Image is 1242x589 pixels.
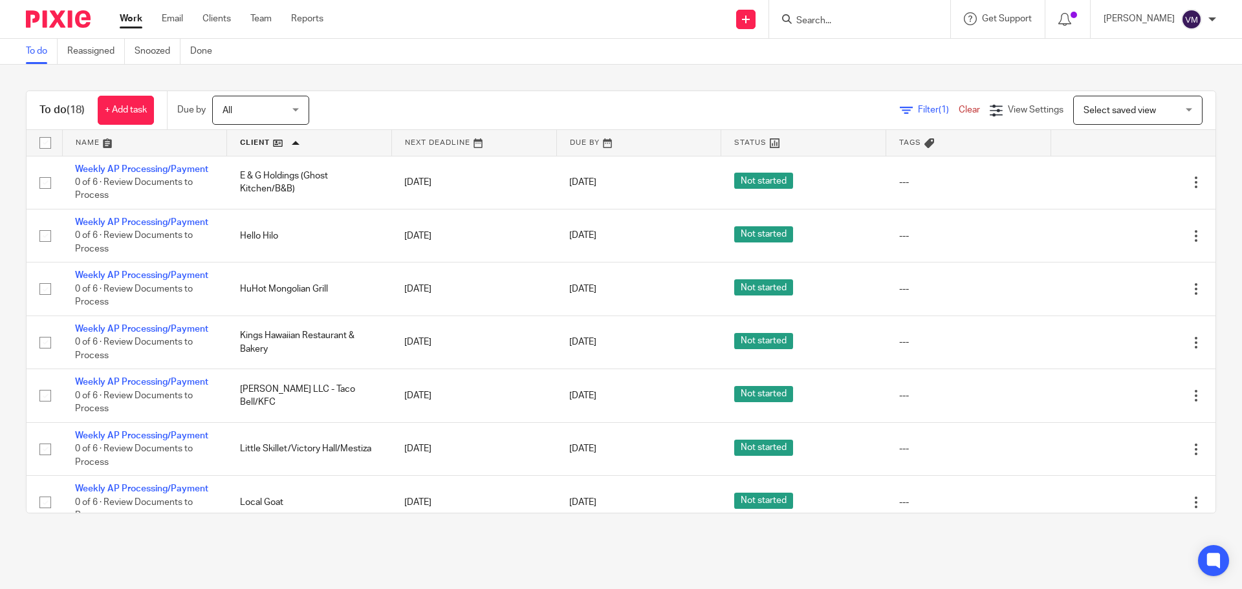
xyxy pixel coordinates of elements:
td: Little Skillet/Victory Hall/Mestiza [227,422,392,475]
span: [DATE] [569,498,596,507]
span: (18) [67,105,85,115]
span: [DATE] [569,445,596,454]
a: Weekly AP Processing/Payment [75,271,208,280]
td: [DATE] [391,369,556,422]
td: [PERSON_NAME] LLC - Taco Bell/KFC [227,369,392,422]
td: E & G Holdings (Ghost Kitchen/B&B) [227,156,392,209]
span: Not started [734,440,793,456]
span: [DATE] [569,338,596,347]
span: Not started [734,226,793,242]
a: Reassigned [67,39,125,64]
span: Filter [918,105,959,114]
td: Hello Hilo [227,209,392,262]
span: 0 of 6 · Review Documents to Process [75,391,193,414]
td: HuHot Mongolian Grill [227,262,392,316]
span: Not started [734,493,793,509]
p: Due by [177,103,206,116]
a: + Add task [98,96,154,125]
span: 0 of 6 · Review Documents to Process [75,337,193,360]
span: [DATE] [569,178,596,187]
td: Kings Hawaiian Restaurant & Bakery [227,316,392,369]
span: [DATE] [569,231,596,241]
h1: To do [39,103,85,117]
a: Team [250,12,272,25]
a: Snoozed [135,39,180,64]
div: --- [899,176,1038,189]
a: Weekly AP Processing/Payment [75,218,208,227]
span: Get Support [982,14,1032,23]
img: svg%3E [1181,9,1202,30]
td: [DATE] [391,476,556,529]
a: Done [190,39,222,64]
span: 0 of 6 · Review Documents to Process [75,178,193,200]
span: 0 of 6 · Review Documents to Process [75,284,193,307]
a: Weekly AP Processing/Payment [75,325,208,334]
a: Clear [959,105,980,114]
span: [DATE] [569,284,596,294]
div: --- [899,496,1038,509]
span: Not started [734,173,793,189]
div: --- [899,389,1038,402]
span: 0 of 6 · Review Documents to Process [75,231,193,254]
div: --- [899,442,1038,455]
span: Select saved view [1084,106,1156,115]
p: [PERSON_NAME] [1104,12,1175,25]
a: Weekly AP Processing/Payment [75,378,208,387]
td: [DATE] [391,209,556,262]
img: Pixie [26,10,91,28]
input: Search [795,16,911,27]
td: [DATE] [391,422,556,475]
div: --- [899,336,1038,348]
a: Email [162,12,183,25]
a: Reports [291,12,323,25]
td: [DATE] [391,262,556,316]
span: (1) [939,105,949,114]
span: All [223,106,232,115]
span: 0 of 6 · Review Documents to Process [75,498,193,520]
a: Clients [202,12,231,25]
td: [DATE] [391,156,556,209]
span: Not started [734,333,793,349]
a: To do [26,39,58,64]
div: --- [899,230,1038,242]
span: 0 of 6 · Review Documents to Process [75,444,193,467]
a: Work [120,12,142,25]
a: Weekly AP Processing/Payment [75,431,208,440]
span: Not started [734,279,793,295]
a: Weekly AP Processing/Payment [75,165,208,174]
div: --- [899,283,1038,295]
span: View Settings [1008,105,1063,114]
a: Weekly AP Processing/Payment [75,484,208,493]
span: [DATE] [569,391,596,400]
span: Tags [899,139,921,146]
span: Not started [734,386,793,402]
td: [DATE] [391,316,556,369]
td: Local Goat [227,476,392,529]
